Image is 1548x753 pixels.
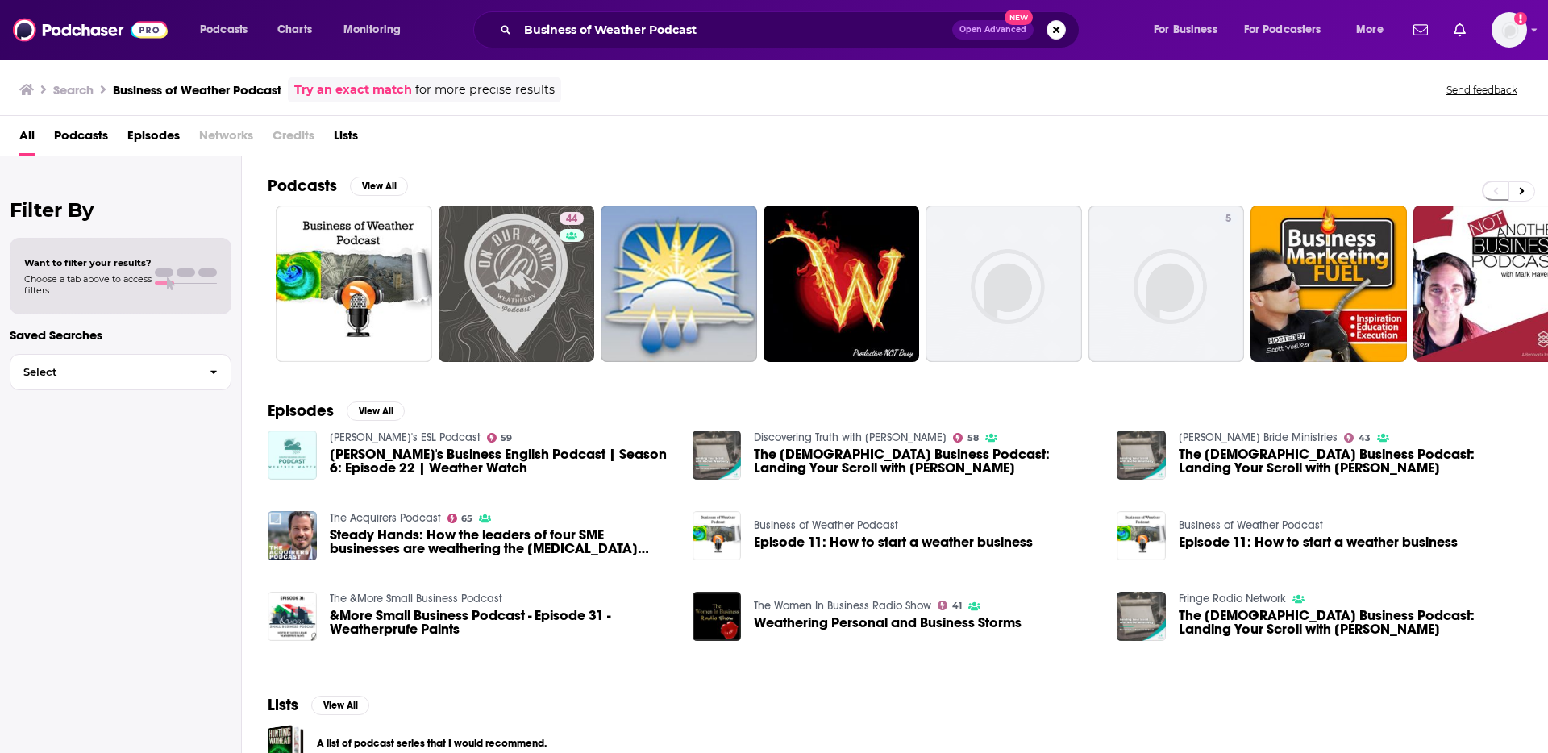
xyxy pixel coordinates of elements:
[439,206,595,362] a: 44
[1179,447,1522,475] a: The Christian Business Podcast: Landing Your Scroll with Rachel Weatherly
[1117,511,1166,560] img: Episode 11: How to start a weather business
[1142,17,1238,43] button: open menu
[330,447,673,475] span: [PERSON_NAME]'s Business English Podcast | Season 6: Episode 22 | Weather Watch
[19,123,35,156] a: All
[294,81,412,99] a: Try an exact match
[13,15,168,45] img: Podchaser - Follow, Share and Rate Podcasts
[350,177,408,196] button: View All
[1154,19,1217,41] span: For Business
[1117,592,1166,641] img: The Christian Business Podcast: Landing Your Scroll with Rachel Weatherly
[268,176,337,196] h2: Podcasts
[24,257,152,268] span: Want to filter your results?
[1179,447,1522,475] span: The [DEMOGRAPHIC_DATA] Business Podcast: Landing Your Scroll with [PERSON_NAME]
[959,26,1026,34] span: Open Advanced
[1514,12,1527,25] svg: Add a profile image
[754,518,898,532] a: Business of Weather Podcast
[1179,431,1338,444] a: Daniel Duval Bride Ministries
[1179,609,1522,636] a: The Christian Business Podcast: Landing Your Scroll with Rachel Weatherly
[113,82,281,98] h3: Business of Weather Podcast
[343,19,401,41] span: Monitoring
[268,511,317,560] img: Steady Hands: How the leaders of four SME businesses are weathering the Coronavirus storm with To...
[273,123,314,156] span: Credits
[1088,206,1245,362] a: 5
[1407,16,1434,44] a: Show notifications dropdown
[334,123,358,156] a: Lists
[1005,10,1034,25] span: New
[53,82,94,98] h3: Search
[754,447,1097,475] span: The [DEMOGRAPHIC_DATA] Business Podcast: Landing Your Scroll with [PERSON_NAME]
[10,198,231,222] h2: Filter By
[317,734,547,752] a: A list of podcast series that I would recommend.
[566,211,577,227] span: 44
[693,431,742,480] a: The Christian Business Podcast: Landing Your Scroll with Rachel Weatherly
[268,401,405,421] a: EpisodesView All
[10,367,197,377] span: Select
[754,616,1022,630] a: Weathering Personal and Business Storms
[200,19,248,41] span: Podcasts
[54,123,108,156] a: Podcasts
[560,212,584,225] a: 44
[754,431,947,444] a: Discovering Truth with Dan Duval
[199,123,253,156] span: Networks
[1179,535,1458,549] a: Episode 11: How to start a weather business
[1219,212,1238,225] a: 5
[189,17,268,43] button: open menu
[1345,17,1404,43] button: open menu
[1359,435,1371,442] span: 43
[1492,12,1527,48] button: Show profile menu
[447,514,473,523] a: 65
[268,176,408,196] a: PodcastsView All
[277,19,312,41] span: Charts
[1356,19,1384,41] span: More
[1179,518,1323,532] a: Business of Weather Podcast
[518,17,952,43] input: Search podcasts, credits, & more...
[330,528,673,555] a: Steady Hands: How the leaders of four SME businesses are weathering the Coronavirus storm with To...
[1492,12,1527,48] img: User Profile
[967,435,979,442] span: 58
[693,592,742,641] img: Weathering Personal and Business Storms
[347,401,405,421] button: View All
[127,123,180,156] a: Episodes
[1117,431,1166,480] img: The Christian Business Podcast: Landing Your Scroll with Rachel Weatherly
[10,354,231,390] button: Select
[487,433,513,443] a: 59
[332,17,422,43] button: open menu
[501,435,512,442] span: 59
[754,599,931,613] a: The Women In Business Radio Show
[754,447,1097,475] a: The Christian Business Podcast: Landing Your Scroll with Rachel Weatherly
[938,601,962,610] a: 41
[267,17,322,43] a: Charts
[330,528,673,555] span: Steady Hands: How the leaders of four SME businesses are weathering the [MEDICAL_DATA] storm with...
[268,401,334,421] h2: Episodes
[330,431,481,444] a: Arsenio's ESL Podcast
[1344,433,1371,443] a: 43
[268,695,369,715] a: ListsView All
[754,535,1033,549] a: Episode 11: How to start a weather business
[953,433,979,443] a: 58
[489,11,1095,48] div: Search podcasts, credits, & more...
[1179,609,1522,636] span: The [DEMOGRAPHIC_DATA] Business Podcast: Landing Your Scroll with [PERSON_NAME]
[1225,211,1231,227] span: 5
[268,431,317,480] img: Arsenio's Business English Podcast | Season 6: Episode 22 | Weather Watch
[1179,592,1286,605] a: Fringe Radio Network
[693,511,742,560] img: Episode 11: How to start a weather business
[1447,16,1472,44] a: Show notifications dropdown
[330,592,502,605] a: The &More Small Business Podcast
[330,511,441,525] a: The Acquirers Podcast
[330,609,673,636] span: &More Small Business Podcast - Episode 31 - Weatherprufe Paints
[1442,83,1522,97] button: Send feedback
